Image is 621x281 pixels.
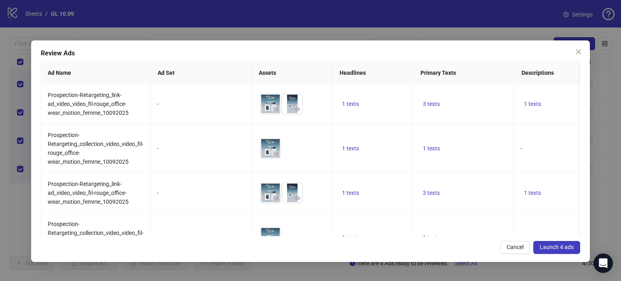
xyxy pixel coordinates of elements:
[271,104,281,114] button: Preview
[521,145,522,152] span: -
[157,233,245,242] div: -
[594,254,613,273] div: Open Intercom Messenger
[151,62,252,84] th: Ad Set
[41,49,580,58] div: Review Ads
[282,183,302,203] img: Asset 2
[157,144,245,153] div: -
[48,92,129,116] span: Prospection-Retargeting_link-ad_video_video_fil-rouge_office-wear_motion_femme_10092025
[524,101,541,107] span: 1 texts
[521,234,522,241] span: -
[414,62,515,84] th: Primary Texts
[48,132,144,165] span: Prospection-Retargeting_collection_video_video_fil-rouge_office-wear_motion_femme_10092025
[295,106,300,112] span: eye
[572,45,585,58] button: Close
[420,99,443,109] button: 3 texts
[157,99,245,108] div: -
[521,188,544,198] button: 1 texts
[500,241,530,254] button: Cancel
[420,188,443,198] button: 3 texts
[342,101,359,107] span: 1 texts
[423,101,440,107] span: 3 texts
[252,62,333,84] th: Assets
[342,190,359,196] span: 1 texts
[339,188,362,198] button: 1 texts
[41,62,151,84] th: Ad Name
[295,195,300,201] span: eye
[342,234,359,241] span: 1 texts
[540,244,574,250] span: Launch 4 ads
[48,181,129,205] span: Prospection-Retargeting_link-ad_video_video_fil-rouge_office-wear_motion_femme_10092025
[515,62,616,84] th: Descriptions
[423,145,440,152] span: 1 texts
[533,241,580,254] button: Launch 4 ads
[260,183,281,203] img: Asset 1
[273,106,279,112] span: eye
[271,193,281,203] button: Preview
[342,145,359,152] span: 1 texts
[333,62,414,84] th: Headlines
[420,144,443,153] button: 1 texts
[339,144,362,153] button: 1 texts
[273,151,279,156] span: eye
[157,188,245,197] div: -
[271,149,281,158] button: Preview
[420,232,443,242] button: 1 texts
[521,99,544,109] button: 1 texts
[524,190,541,196] span: 1 texts
[48,221,144,254] span: Prospection-Retargeting_collection_video_video_fil-rouge_office-wear_motion_femme_10092025
[507,244,524,250] span: Cancel
[293,193,302,203] button: Preview
[293,104,302,114] button: Preview
[575,49,582,55] span: close
[260,138,281,158] img: Asset 1
[423,234,440,241] span: 1 texts
[260,227,281,247] img: Asset 1
[273,195,279,201] span: eye
[339,99,362,109] button: 1 texts
[423,190,440,196] span: 3 texts
[339,232,362,242] button: 1 texts
[260,94,281,114] img: Asset 1
[282,94,302,114] img: Asset 2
